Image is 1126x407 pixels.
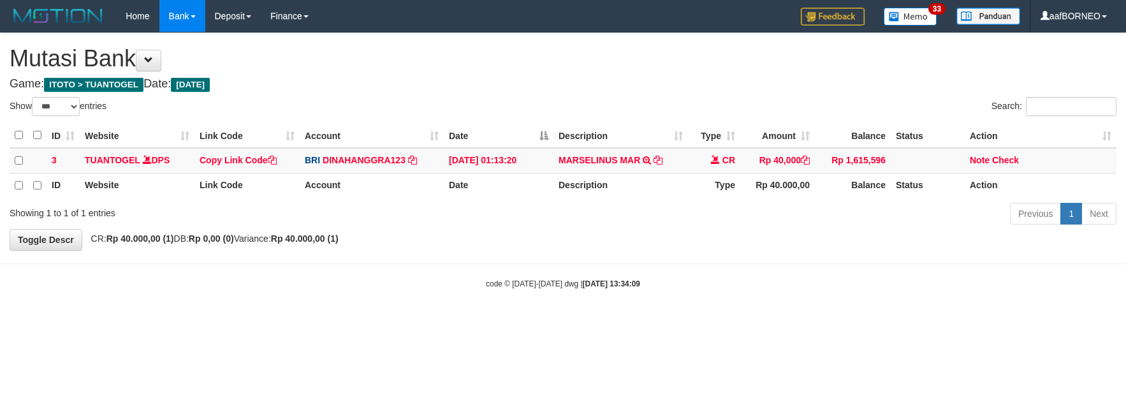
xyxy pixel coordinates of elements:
span: CR [722,155,735,165]
th: Status [891,123,965,148]
th: Balance [815,123,891,148]
th: Action: activate to sort column ascending [965,123,1116,148]
small: code © [DATE]-[DATE] dwg | [486,279,640,288]
th: Type [688,173,740,198]
a: TUANTOGEL [85,155,140,165]
th: Type: activate to sort column ascending [688,123,740,148]
h4: Game: Date: [10,78,1116,91]
div: Showing 1 to 1 of 1 entries [10,202,460,219]
th: Date: activate to sort column descending [444,123,553,148]
h1: Mutasi Bank [10,46,1116,71]
a: Copy DINAHANGGRA123 to clipboard [408,155,417,165]
span: 3 [52,155,57,165]
th: Amount: activate to sort column ascending [740,123,815,148]
img: Button%20Memo.svg [884,8,937,26]
th: Balance [815,173,891,198]
th: Date [444,173,553,198]
th: Description: activate to sort column ascending [553,123,688,148]
th: Link Code [194,173,300,198]
strong: Rp 40.000,00 (1) [106,233,174,244]
th: Status [891,173,965,198]
a: Check [992,155,1019,165]
th: Account [300,173,444,198]
a: MARSELINUS MAR [559,155,640,165]
a: Copy MARSELINUS MAR to clipboard [654,155,662,165]
strong: [DATE] 13:34:09 [583,279,640,288]
th: ID: activate to sort column ascending [47,123,80,148]
a: Next [1081,203,1116,225]
input: Search: [1026,97,1116,116]
td: Rp 1,615,596 [815,148,891,174]
a: 1 [1060,203,1082,225]
td: [DATE] 01:13:20 [444,148,553,174]
img: panduan.png [956,8,1020,25]
th: Description [553,173,688,198]
span: ITOTO > TUANTOGEL [44,78,143,92]
td: Rp 40,000 [740,148,815,174]
th: Action [965,173,1116,198]
th: Rp 40.000,00 [740,173,815,198]
th: Website [80,173,194,198]
th: ID [47,173,80,198]
td: DPS [80,148,194,174]
th: Website: activate to sort column ascending [80,123,194,148]
span: [DATE] [171,78,210,92]
img: MOTION_logo.png [10,6,106,26]
a: Copy Link Code [200,155,277,165]
select: Showentries [32,97,80,116]
strong: Rp 0,00 (0) [189,233,234,244]
a: DINAHANGGRA123 [323,155,406,165]
a: Toggle Descr [10,229,82,251]
strong: Rp 40.000,00 (1) [271,233,339,244]
a: Previous [1010,203,1061,225]
th: Link Code: activate to sort column ascending [194,123,300,148]
span: 33 [928,3,946,15]
a: Note [970,155,990,165]
span: BRI [305,155,320,165]
a: Copy Rp 40,000 to clipboard [801,155,810,165]
span: CR: DB: Variance: [85,233,339,244]
img: Feedback.jpg [801,8,865,26]
label: Show entries [10,97,106,116]
th: Account: activate to sort column ascending [300,123,444,148]
label: Search: [991,97,1116,116]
